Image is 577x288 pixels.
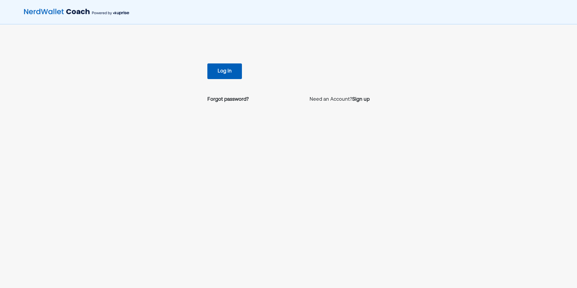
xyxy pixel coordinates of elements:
[310,96,370,103] p: Need an Account?
[207,63,242,79] button: Log in
[207,96,249,103] a: Forgot password?
[352,96,370,103] a: Sign up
